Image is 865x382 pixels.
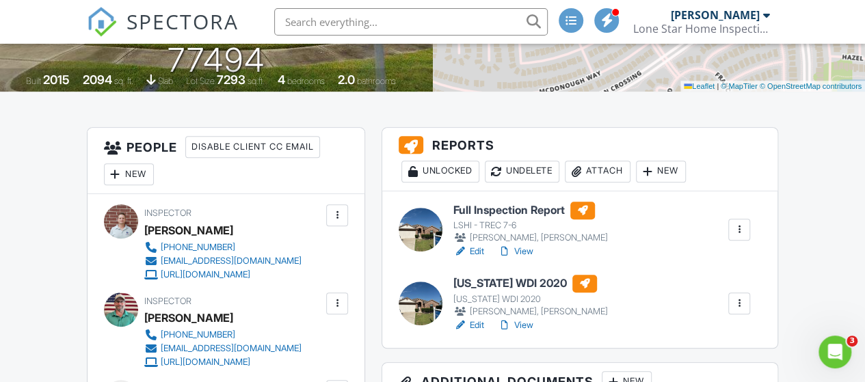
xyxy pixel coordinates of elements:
a: [URL][DOMAIN_NAME] [144,268,302,282]
a: View [498,245,533,258]
div: Undelete [485,161,559,182]
span: sq. ft. [114,76,133,86]
span: Built [26,76,41,86]
a: [PHONE_NUMBER] [144,241,302,254]
div: LSHI - TREC 7-6 [453,220,608,231]
a: © OpenStreetMap contributors [760,82,862,90]
a: [PHONE_NUMBER] [144,328,302,342]
iframe: Intercom live chat [819,336,851,368]
h6: [US_STATE] WDI 2020 [453,275,608,292]
div: 2.0 [338,72,355,87]
div: 4 [278,72,285,87]
div: New [104,163,154,185]
a: SPECTORA [87,18,239,47]
div: 2094 [83,72,112,87]
a: Edit [453,318,484,332]
div: [PERSON_NAME], [PERSON_NAME] [453,231,608,245]
span: SPECTORA [127,7,239,36]
h3: People [88,128,365,194]
span: Inspector [144,208,191,218]
a: [URL][DOMAIN_NAME] [144,355,302,369]
div: [PERSON_NAME] [144,220,233,241]
div: [URL][DOMAIN_NAME] [161,357,250,368]
div: 7293 [217,72,245,87]
div: [EMAIL_ADDRESS][DOMAIN_NAME] [161,343,302,354]
span: Inspector [144,296,191,306]
div: [PERSON_NAME] [671,8,760,22]
a: [EMAIL_ADDRESS][DOMAIN_NAME] [144,254,302,268]
span: sq.ft. [248,76,265,86]
div: [PERSON_NAME] [144,308,233,328]
div: [PERSON_NAME], [PERSON_NAME] [453,305,608,318]
img: The Best Home Inspection Software - Spectora [87,7,117,37]
span: Lot Size [186,76,215,86]
h6: Full Inspection Report [453,202,608,219]
div: Attach [565,161,630,182]
a: Leaflet [684,82,715,90]
a: Full Inspection Report LSHI - TREC 7-6 [PERSON_NAME], [PERSON_NAME] [453,202,608,245]
a: Edit [453,245,484,258]
a: View [498,318,533,332]
a: [US_STATE] WDI 2020 [US_STATE] WDI 2020 [PERSON_NAME], [PERSON_NAME] [453,275,608,318]
div: [PHONE_NUMBER] [161,329,235,340]
div: Disable Client CC Email [185,136,320,158]
span: | [717,82,719,90]
a: © MapTiler [721,82,758,90]
div: [EMAIL_ADDRESS][DOMAIN_NAME] [161,256,302,267]
span: bathrooms [357,76,396,86]
div: [US_STATE] WDI 2020 [453,294,608,305]
span: bedrooms [287,76,325,86]
div: New [636,161,686,182]
a: [EMAIL_ADDRESS][DOMAIN_NAME] [144,342,302,355]
span: 3 [847,336,857,346]
input: Search everything... [274,8,548,36]
div: Unlocked [401,161,479,182]
h3: Reports [382,128,777,191]
span: slab [158,76,173,86]
div: Lone Star Home Inspections PLLC [633,22,770,36]
div: [URL][DOMAIN_NAME] [161,269,250,280]
div: 2015 [43,72,70,87]
div: [PHONE_NUMBER] [161,242,235,253]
